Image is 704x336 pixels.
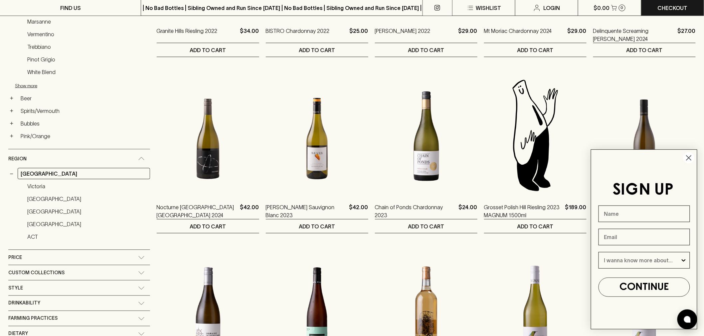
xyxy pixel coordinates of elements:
[157,27,218,43] a: Granite Hills Riesling 2022
[8,170,15,177] button: −
[18,105,150,117] a: Spirits/Vermouth
[24,41,150,52] a: Trebbiano
[266,219,368,233] button: ADD TO CART
[60,4,81,12] p: FIND US
[375,219,477,233] button: ADD TO CART
[157,77,259,193] img: Nocturne Treeton Sub Region Chardonnay 2024
[599,229,690,245] input: Email
[658,4,688,12] p: Checkout
[266,43,368,57] button: ADD TO CART
[593,27,675,43] a: Delinquente Screaming [PERSON_NAME] 2024
[8,253,22,262] span: Price
[613,183,674,198] span: SIGN UP
[484,77,587,193] img: Blackhearts & Sparrows Man
[8,299,40,307] span: Drinkability
[680,252,687,268] button: Show Options
[8,296,150,311] div: Drinkability
[8,265,150,280] div: Custom Collections
[240,27,259,43] p: $34.00
[157,203,238,219] a: Nocturne [GEOGRAPHIC_DATA] [GEOGRAPHIC_DATA] 2024
[375,43,477,57] button: ADD TO CART
[190,222,226,230] p: ADD TO CART
[626,46,662,54] p: ADD TO CART
[190,46,226,54] p: ADD TO CART
[476,4,501,12] p: Wishlist
[8,149,150,168] div: Region
[599,278,690,297] button: CONTINUE
[604,252,680,268] input: I wanna know more about...
[24,29,150,40] a: Vermentino
[594,4,610,12] p: $0.00
[565,203,587,219] p: $189.00
[593,77,696,193] img: Domain Naturaliste Floris Chardonnay 2022
[157,219,259,233] button: ADD TO CART
[8,314,58,323] span: Farming Practices
[350,27,368,43] p: $25.00
[375,77,477,193] img: Chain of Ponds Chardonnay 2023
[24,231,150,242] a: ACT
[266,77,368,193] img: Weaver Sauvignon Blanc 2023
[568,27,587,43] p: $29.00
[484,43,587,57] button: ADD TO CART
[375,27,431,43] a: [PERSON_NAME] 2022
[8,155,27,163] span: Region
[621,6,623,10] p: 0
[375,203,456,219] a: Chain of Ponds Chardonnay 2023
[18,130,150,142] a: Pink/Orange
[24,206,150,217] a: [GEOGRAPHIC_DATA]
[584,143,704,336] div: FLYOUT Form
[240,203,259,219] p: $42.00
[24,16,150,27] a: Marsanne
[18,168,150,179] a: [GEOGRAPHIC_DATA]
[517,46,553,54] p: ADD TO CART
[18,93,150,104] a: Beer
[593,43,696,57] button: ADD TO CART
[24,218,150,230] a: [GEOGRAPHIC_DATA]
[8,95,15,102] button: +
[266,203,347,219] a: [PERSON_NAME] Sauvignon Blanc 2023
[484,27,552,43] a: Mt Moriac Chardonnay 2024
[18,118,150,129] a: Bubbles
[484,219,587,233] button: ADD TO CART
[8,250,150,265] div: Price
[266,27,330,43] a: BISTRO Chardonnay 2022
[408,46,444,54] p: ADD TO CART
[458,27,477,43] p: $29.00
[8,269,65,277] span: Custom Collections
[408,222,444,230] p: ADD TO CART
[544,4,560,12] p: Login
[678,27,696,43] p: $27.00
[8,281,150,295] div: Style
[24,66,150,78] a: White Blend
[349,203,368,219] p: $42.00
[459,203,477,219] p: $24.00
[683,152,695,164] button: Close dialog
[599,206,690,222] input: Name
[24,193,150,205] a: [GEOGRAPHIC_DATA]
[299,46,335,54] p: ADD TO CART
[8,120,15,127] button: +
[15,79,102,93] button: Show more
[24,181,150,192] a: Victoria
[684,316,691,323] img: bubble-icon
[8,108,15,114] button: +
[8,311,150,326] div: Farming Practices
[517,222,553,230] p: ADD TO CART
[8,133,15,139] button: +
[299,222,335,230] p: ADD TO CART
[24,54,150,65] a: Pinot Grigio
[484,203,563,219] a: Grosset Polish Hill Riesling 2023 MAGNUM 1500ml
[157,43,259,57] button: ADD TO CART
[8,284,23,292] span: Style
